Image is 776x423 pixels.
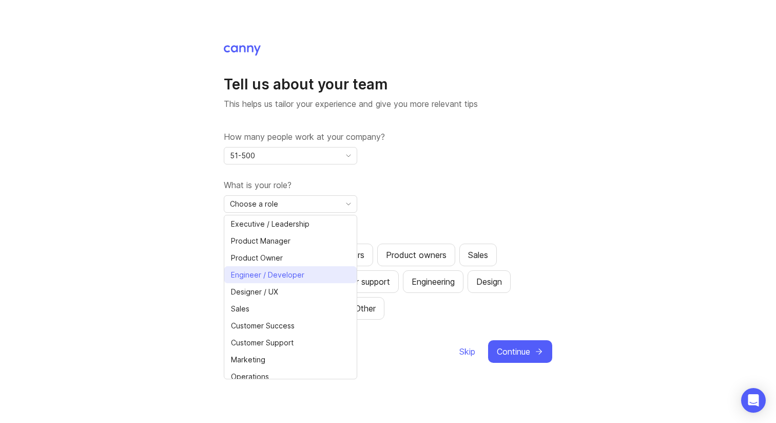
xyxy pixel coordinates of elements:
span: Marketing [231,354,265,365]
label: How many people work at your company? [224,131,552,143]
div: Other [355,302,376,315]
span: Sales [231,303,249,315]
span: Continue [497,345,530,358]
span: Engineer / Developer [231,269,304,281]
button: Design [468,270,511,293]
div: toggle menu [224,195,357,213]
span: Skip [459,345,475,358]
label: Which teams will be using Canny? [224,227,552,240]
span: Choose a role [230,198,278,210]
span: Designer / UX [231,286,278,298]
label: What is your role? [224,179,552,191]
p: This helps us tailor your experience and give you more relevant tips [224,98,552,110]
span: Operations [231,371,269,382]
div: Open Intercom Messenger [741,388,766,413]
button: Other [346,297,384,320]
span: Product Owner [231,252,283,264]
button: Skip [459,340,476,363]
button: Sales [459,244,497,266]
svg: toggle icon [340,200,357,208]
button: Continue [488,340,552,363]
h1: Tell us about your team [224,75,552,94]
span: 51-500 [230,150,255,161]
span: Executive / Leadership [231,218,309,230]
div: Engineering [412,275,455,288]
img: Canny Home [224,45,261,56]
div: Product owners [386,249,447,261]
span: Customer Success [231,320,295,332]
button: Product owners [377,244,455,266]
span: Product Manager [231,235,290,247]
div: toggle menu [224,147,357,164]
div: Design [476,275,502,288]
span: Customer Support [231,337,294,348]
div: Sales [468,249,488,261]
svg: toggle icon [340,152,357,160]
button: Engineering [403,270,463,293]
